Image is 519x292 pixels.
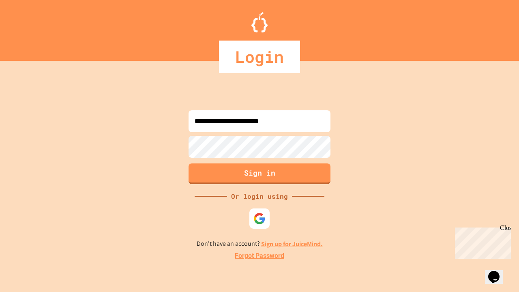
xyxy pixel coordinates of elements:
a: Sign up for JuiceMind. [261,240,323,248]
img: Logo.svg [251,12,268,32]
div: Or login using [227,191,292,201]
div: Chat with us now!Close [3,3,56,52]
img: google-icon.svg [253,213,266,225]
iframe: chat widget [485,260,511,284]
a: Forgot Password [235,251,284,261]
p: Don't have an account? [197,239,323,249]
div: Login [219,41,300,73]
button: Sign in [189,163,330,184]
iframe: chat widget [452,224,511,259]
